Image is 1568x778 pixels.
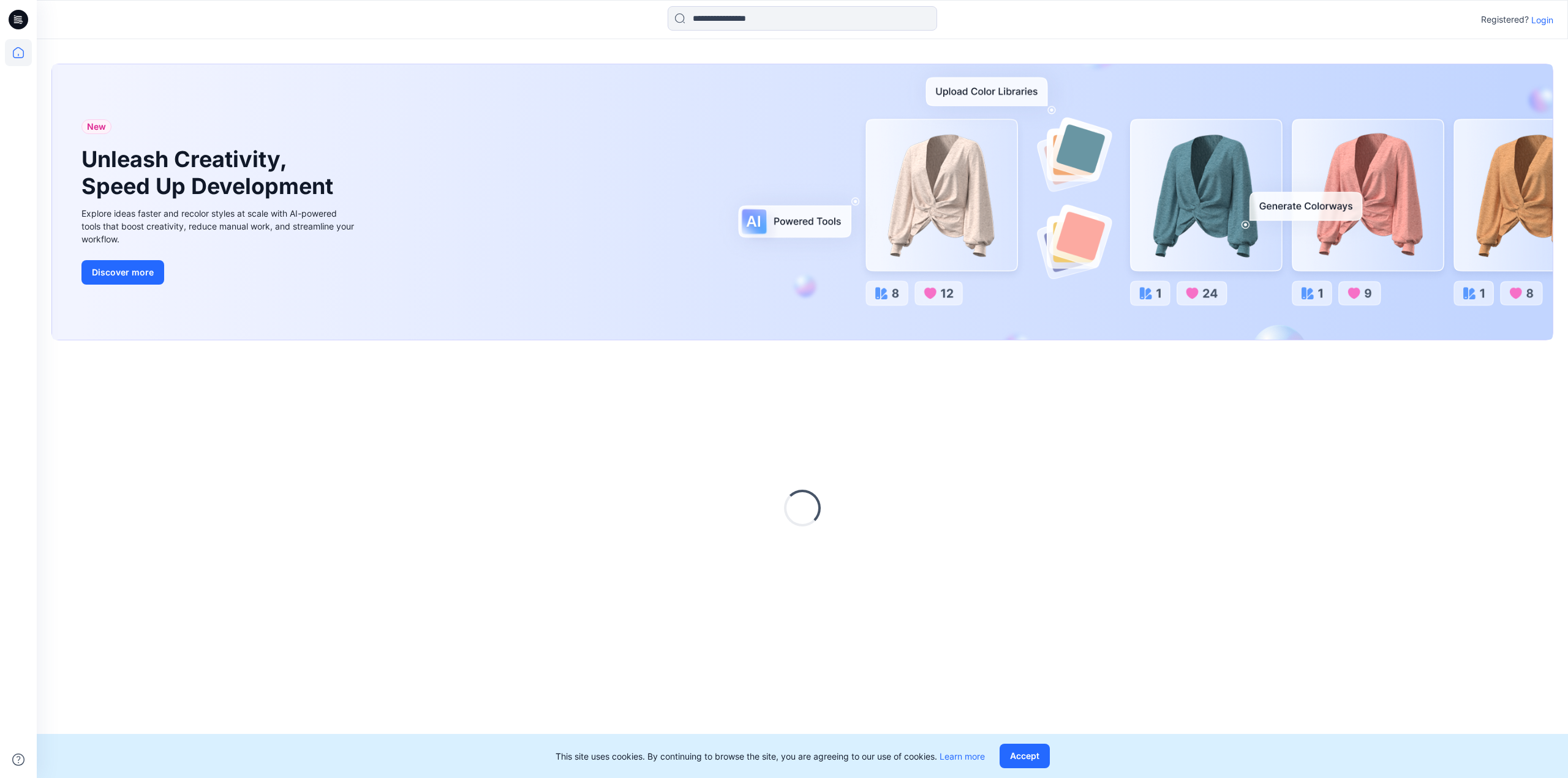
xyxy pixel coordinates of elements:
[1531,13,1553,26] p: Login
[81,146,339,199] h1: Unleash Creativity, Speed Up Development
[940,751,985,761] a: Learn more
[81,260,357,285] a: Discover more
[81,260,164,285] button: Discover more
[1000,744,1050,768] button: Accept
[87,119,106,134] span: New
[81,207,357,245] div: Explore ideas faster and recolor styles at scale with AI-powered tools that boost creativity, red...
[1481,12,1529,27] p: Registered?
[556,750,985,763] p: This site uses cookies. By continuing to browse the site, you are agreeing to our use of cookies.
